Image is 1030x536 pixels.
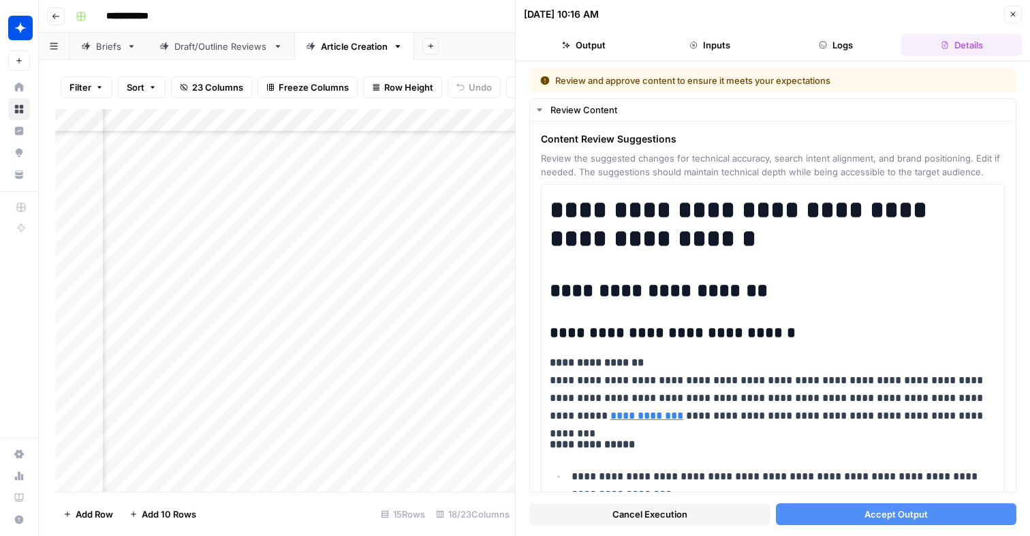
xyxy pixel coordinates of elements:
[541,151,1005,179] span: Review the suggested changes for technical accuracy, search intent alignment, and brand positioni...
[363,76,442,98] button: Row Height
[8,443,30,465] a: Settings
[529,503,770,525] button: Cancel Execution
[612,507,687,521] span: Cancel Execution
[8,509,30,531] button: Help + Support
[541,132,1005,146] span: Content Review Suggestions
[127,80,144,94] span: Sort
[96,40,121,53] div: Briefs
[142,507,196,521] span: Add 10 Rows
[776,503,1017,525] button: Accept Output
[148,33,294,60] a: Draft/Outline Reviews
[61,76,112,98] button: Filter
[8,11,30,45] button: Workspace: Wiz
[174,40,268,53] div: Draft/Outline Reviews
[171,76,252,98] button: 23 Columns
[524,34,644,56] button: Output
[650,34,770,56] button: Inputs
[550,103,1008,117] div: Review Content
[8,120,30,142] a: Insights
[321,40,388,53] div: Article Creation
[69,33,148,60] a: Briefs
[8,16,33,40] img: Wiz Logo
[8,487,30,509] a: Learning Hub
[76,507,113,521] span: Add Row
[384,80,433,94] span: Row Height
[540,74,918,87] div: Review and approve content to ensure it meets your expectations
[257,76,358,98] button: Freeze Columns
[469,80,492,94] span: Undo
[864,507,928,521] span: Accept Output
[69,80,91,94] span: Filter
[8,142,30,164] a: Opportunities
[776,34,896,56] button: Logs
[448,76,501,98] button: Undo
[530,99,1016,121] button: Review Content
[8,465,30,487] a: Usage
[375,503,431,525] div: 15 Rows
[294,33,414,60] a: Article Creation
[901,34,1022,56] button: Details
[121,503,204,525] button: Add 10 Rows
[192,80,243,94] span: 23 Columns
[8,164,30,185] a: Your Data
[279,80,349,94] span: Freeze Columns
[8,76,30,98] a: Home
[8,98,30,120] a: Browse
[55,503,121,525] button: Add Row
[524,8,599,21] div: [DATE] 10:16 AM
[431,503,515,525] div: 18/23 Columns
[118,76,166,98] button: Sort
